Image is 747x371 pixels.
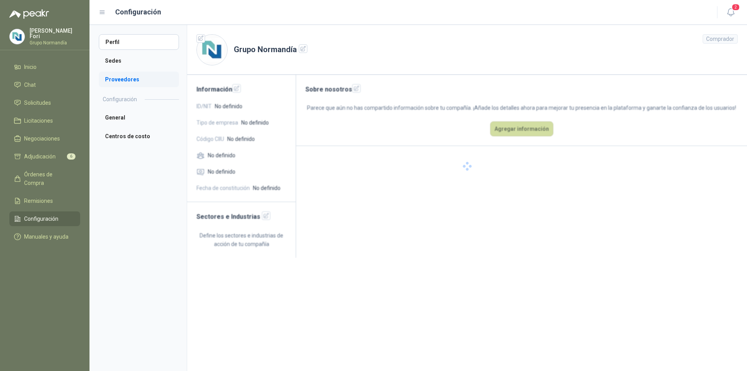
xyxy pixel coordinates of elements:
[703,34,738,44] div: Comprador
[99,72,179,87] a: Proveedores
[24,63,37,71] span: Inicio
[731,4,740,11] span: 2
[9,229,80,244] a: Manuales y ayuda
[24,81,36,89] span: Chat
[67,153,75,160] span: 6
[99,53,179,69] a: Sedes
[24,215,58,223] span: Configuración
[724,5,738,19] button: 2
[99,110,179,125] a: General
[9,167,80,190] a: Órdenes de Compra
[24,170,73,187] span: Órdenes de Compra
[103,95,137,104] h2: Configuración
[99,128,179,144] a: Centros de costo
[24,152,56,161] span: Adjudicación
[115,7,161,18] h1: Configuración
[9,95,80,110] a: Solicitudes
[30,28,80,39] p: [PERSON_NAME] Fori
[99,34,179,50] a: Perfil
[24,134,60,143] span: Negociaciones
[24,197,53,205] span: Remisiones
[9,60,80,74] a: Inicio
[10,29,25,44] img: Company Logo
[30,40,80,45] p: Grupo Normandía
[197,35,227,65] img: Company Logo
[24,98,51,107] span: Solicitudes
[9,211,80,226] a: Configuración
[9,131,80,146] a: Negociaciones
[24,116,53,125] span: Licitaciones
[9,9,49,19] img: Logo peakr
[9,193,80,208] a: Remisiones
[9,149,80,164] a: Adjudicación6
[9,77,80,92] a: Chat
[9,113,80,128] a: Licitaciones
[234,44,307,56] h1: Grupo Normandía
[24,232,68,241] span: Manuales y ayuda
